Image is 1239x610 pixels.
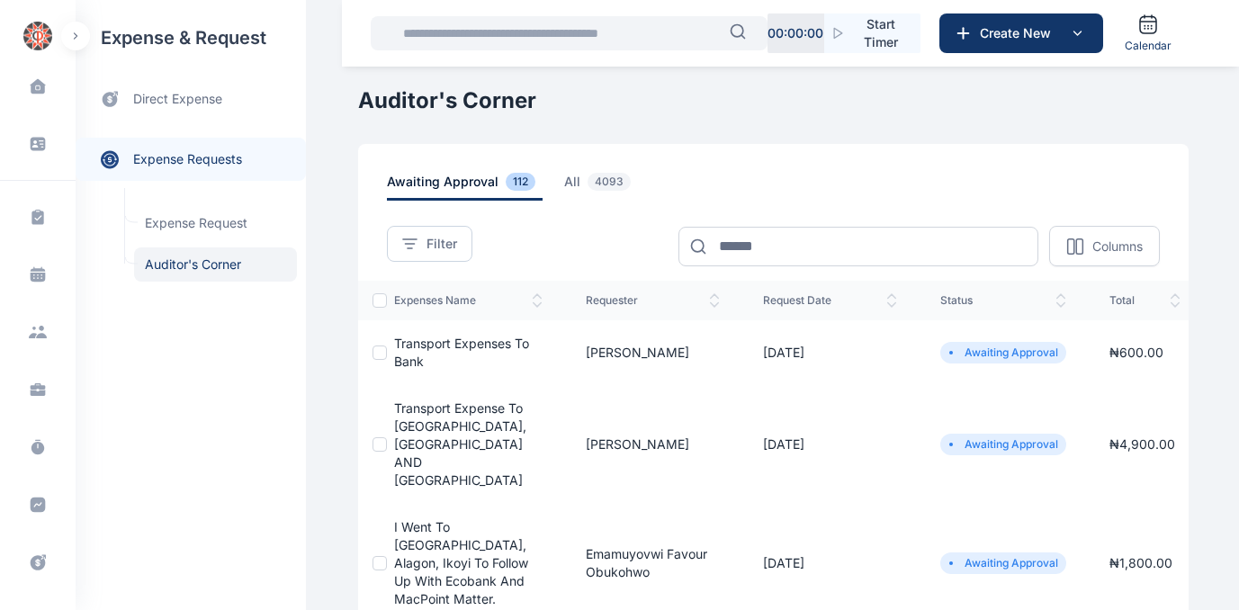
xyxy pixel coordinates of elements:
li: Awaiting Approval [947,345,1059,360]
span: 4093 [588,173,631,191]
span: Filter [426,235,457,253]
span: all [564,173,638,201]
a: Expense Request [134,206,297,240]
span: expenses Name [394,293,543,308]
span: Calendar [1125,39,1172,53]
button: Start Timer [824,13,920,53]
p: 00 : 00 : 00 [768,24,823,42]
span: ₦ 1,800.00 [1109,555,1172,570]
a: Transport expense to [GEOGRAPHIC_DATA], [GEOGRAPHIC_DATA] AND [GEOGRAPHIC_DATA] [394,400,526,488]
h1: Auditor's Corner [358,86,1189,115]
span: Start Timer [856,15,906,51]
a: I went to [GEOGRAPHIC_DATA], Alagon, Ikoyi to follow up with Ecobank and MacPoint Matter. [394,519,528,606]
span: 112 [506,173,535,191]
a: awaiting approval112 [387,173,564,201]
td: [PERSON_NAME] [564,385,741,504]
span: ₦ 4,900.00 [1109,436,1175,452]
button: Create New [939,13,1103,53]
button: Filter [387,226,472,262]
td: [PERSON_NAME] [564,320,741,385]
td: [DATE] [741,320,919,385]
span: Create New [973,24,1066,42]
span: Requester [586,293,720,308]
a: expense requests [76,138,306,181]
a: Calendar [1118,6,1179,60]
span: status [940,293,1066,308]
a: Auditor's Corner [134,247,297,282]
button: Columns [1049,226,1160,266]
span: direct expense [133,90,222,109]
span: awaiting approval [387,173,543,201]
p: Columns [1092,238,1143,256]
a: Transport Expenses to Bank [394,336,529,369]
a: direct expense [76,76,306,123]
span: request date [763,293,897,308]
li: Awaiting Approval [947,556,1059,570]
span: total [1109,293,1181,308]
td: [DATE] [741,385,919,504]
div: expense requests [76,123,306,181]
li: Awaiting Approval [947,437,1059,452]
a: all4093 [564,173,660,201]
span: ₦ 600.00 [1109,345,1163,360]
